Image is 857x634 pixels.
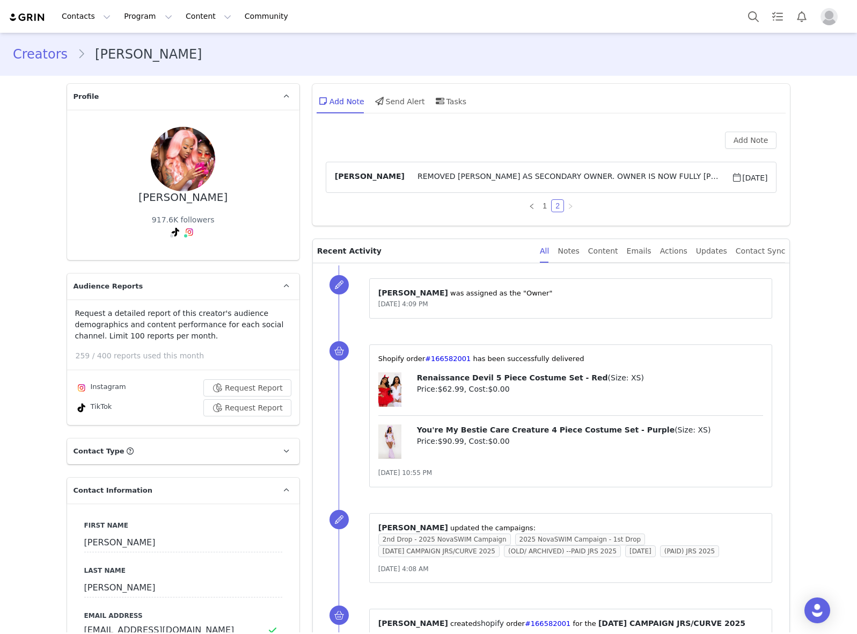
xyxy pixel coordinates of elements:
div: Open Intercom Messenger [804,597,830,623]
li: 1 [538,199,551,212]
span: Size: XS [678,426,708,434]
div: Actions [660,239,687,263]
span: $62.99 [438,385,464,393]
span: [DATE] [731,171,767,184]
li: Next Page [564,199,577,212]
span: Renaissance Devil 5 Piece Costume Set - Red [417,373,608,382]
span: You're My Bestie Care Creature 4 Piece Costume Set - Purple [417,426,675,434]
div: Contact Sync [736,239,786,263]
div: All [540,239,549,263]
span: [DATE] 10:55 PM [378,469,432,477]
div: [PERSON_NAME] [138,191,228,204]
div: Add Note [317,88,364,114]
div: Updates [696,239,727,263]
p: ( ) [417,424,764,436]
p: ⁨ ⁩ created⁨ ⁩⁨⁩ order⁨ ⁩ for the ⁨ ⁩ [378,618,764,629]
span: ⁨Shopify⁩ order⁨ ⁩ has been successfully delivered [378,355,584,363]
p: Price: , Cost: [417,384,764,395]
p: Recent Activity [317,239,531,263]
span: [PERSON_NAME] [378,523,448,532]
div: 917.6K followers [152,214,215,226]
p: Price: , Cost: [417,436,764,447]
span: $0.00 [488,437,509,445]
span: (OLD/ ARCHIVED) --PAID JRS 2025 [504,545,621,557]
button: Profile [814,8,848,25]
span: (PAID) JRS 2025 [660,545,719,557]
img: instagram.svg [77,384,86,392]
button: Notifications [790,4,814,28]
li: Previous Page [525,199,538,212]
div: Emails [627,239,651,263]
label: First Name [84,521,282,530]
span: $90.99 [438,437,464,445]
span: 2025 NovaSWIM Campaign - 1st Drop [515,534,646,545]
label: Last Name [84,566,282,575]
button: Content [179,4,238,28]
i: icon: right [567,203,574,210]
p: Request a detailed report of this creator's audience demographics and content performance for eac... [75,308,291,342]
button: Contacts [55,4,117,28]
span: Size: XS [611,373,641,382]
span: Profile [74,91,99,102]
a: #166582001 [425,355,471,363]
span: [DATE] 4:08 AM [378,565,429,573]
span: Contact Type [74,446,124,457]
span: $0.00 [488,385,509,393]
div: TikTok [75,401,112,414]
span: [DATE] CAMPAIGN JRS/CURVE 2025 [598,619,745,628]
a: 2 [552,200,563,212]
button: Add Note [725,132,777,149]
span: [DATE] CAMPAIGN JRS/CURVE 2025 [378,545,500,557]
button: Program [118,4,179,28]
span: [PERSON_NAME] [378,619,448,628]
a: Tasks [766,4,789,28]
img: f76bd2fe-6d23-4ad0-a896-940f46ee873a.jpg [151,127,215,191]
div: Tasks [434,88,467,114]
span: Audience Reports [74,281,143,292]
button: Request Report [203,399,291,416]
img: grin logo [9,12,46,23]
span: Contact Information [74,485,152,496]
a: 1 [539,200,551,212]
p: ( ) [417,372,764,384]
button: Request Report [203,379,291,397]
button: Search [742,4,765,28]
a: #166582001 [525,619,570,628]
div: Send Alert [373,88,425,114]
a: Creators [13,45,77,64]
p: ⁨ ⁩ updated the campaigns: [378,522,764,534]
span: REMOVED [PERSON_NAME] AS SECONDARY OWNER. OWNER IS NOW FULLY [PERSON_NAME] [405,171,731,184]
div: Content [588,239,618,263]
div: Instagram [75,381,126,394]
i: icon: left [529,203,535,210]
span: [PERSON_NAME] [335,171,405,184]
p: 259 / 400 reports used this month [76,350,299,362]
a: Community [238,4,299,28]
label: Email Address [84,611,282,621]
p: ⁨ ⁩ was assigned as the "Owner" [378,287,764,299]
span: [DATE] 4:09 PM [378,300,428,308]
span: [DATE] [625,545,656,557]
div: Notes [558,239,579,263]
span: shopify [477,619,504,628]
img: instagram.svg [185,228,194,236]
li: 2 [551,199,564,212]
span: 2nd Drop - 2025 NovaSWIM Campaign [378,534,511,545]
span: [PERSON_NAME] [378,289,448,297]
img: placeholder-profile.jpg [821,8,838,25]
